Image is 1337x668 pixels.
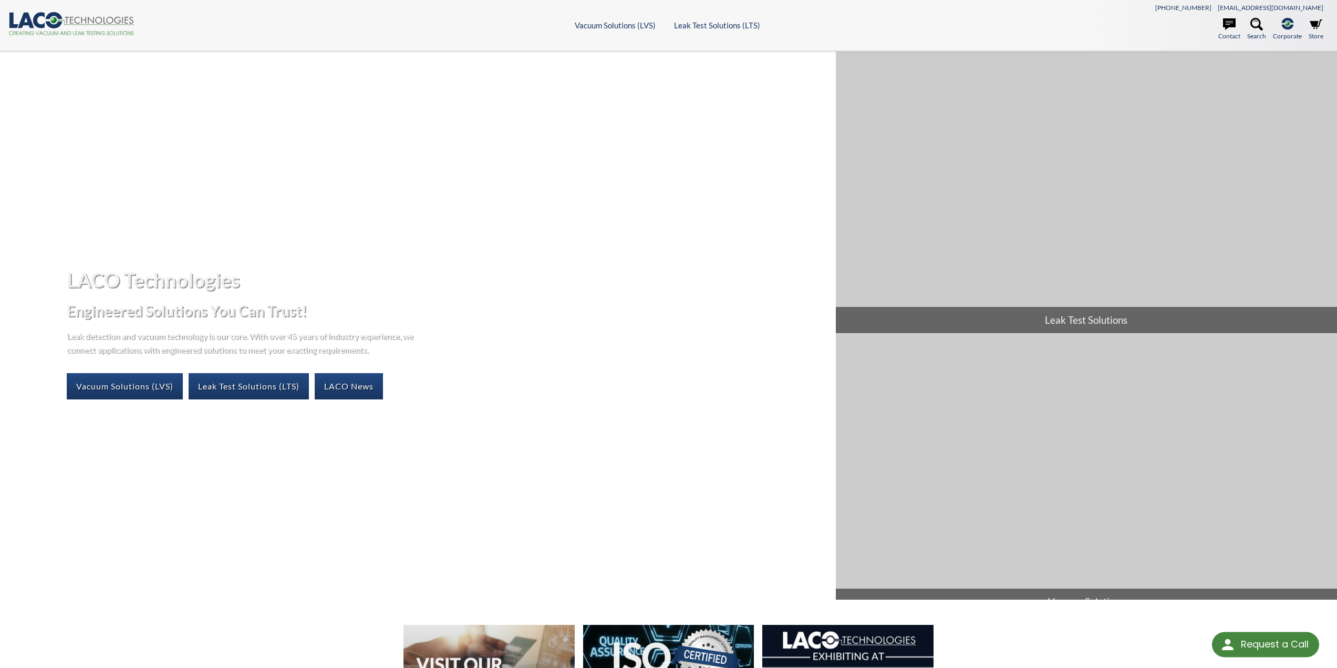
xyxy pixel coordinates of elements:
span: Leak Test Solutions [836,307,1337,333]
a: Leak Test Solutions (LTS) [674,20,760,30]
h2: Engineered Solutions You Can Trust! [67,301,827,321]
h1: LACO Technologies [67,267,827,293]
a: Search [1247,18,1266,41]
p: Leak detection and vacuum technology is our core. With over 45 years of industry experience, we c... [67,329,419,356]
a: Store [1309,18,1323,41]
a: [EMAIL_ADDRESS][DOMAIN_NAME] [1218,4,1323,12]
a: Leak Test Solutions (LTS) [189,373,309,399]
a: Vacuum Solutions (LVS) [67,373,183,399]
div: Request a Call [1212,632,1319,657]
span: Corporate [1273,31,1302,41]
a: Vacuum Solutions (LVS) [575,20,656,30]
a: [PHONE_NUMBER] [1155,4,1211,12]
img: round button [1219,636,1236,653]
a: Leak Test Solutions [836,52,1337,333]
div: Request a Call [1241,632,1309,656]
a: Vacuum Solutions [836,334,1337,615]
a: LACO News [315,373,383,399]
a: Contact [1218,18,1240,41]
span: Vacuum Solutions [836,589,1337,615]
